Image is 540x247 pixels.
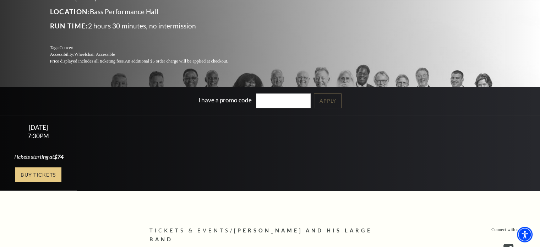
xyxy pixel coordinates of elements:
[59,45,73,50] span: Concert
[9,124,69,131] div: [DATE]
[50,7,90,16] span: Location:
[517,227,533,242] div: Accessibility Menu
[50,51,245,58] p: Accessibility:
[54,153,64,160] span: $74
[149,226,391,244] p: /
[50,20,245,32] p: 2 hours 30 minutes, no intermission
[149,227,230,233] span: Tickets & Events
[125,59,228,64] span: An additional $5 order charge will be applied at checkout.
[491,226,526,233] p: Connect with us on
[50,44,245,51] p: Tags:
[9,153,69,161] div: Tickets starting at
[15,167,61,182] a: Buy Tickets
[198,96,252,104] label: I have a promo code
[50,22,88,30] span: Run Time:
[50,58,245,65] p: Price displayed includes all ticketing fees.
[50,6,245,17] p: Bass Performance Hall
[149,227,372,242] span: [PERSON_NAME] and his Large Band
[9,133,69,139] div: 7:30PM
[74,52,115,57] span: Wheelchair Accessible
